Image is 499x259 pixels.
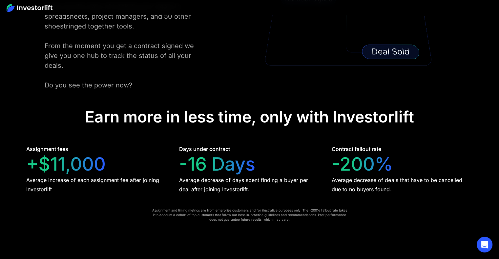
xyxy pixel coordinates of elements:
div: Contract fallout rate [332,145,381,153]
div: +$11,000 [26,153,106,175]
div: Assignment fees [26,145,68,153]
div: Assignment and timing metrics are from enterprise customers and for illustrative purposes only. T... [150,208,349,221]
div: Average decrease of days spent finding a buyer per deal after joining Investorlift. [179,175,320,194]
div: Days under contract [179,145,230,153]
div: -16 Days [179,153,255,175]
div: Gone are the days of tracking your deals in spreadsheets, project managers, and 50 other shoestri... [45,1,208,90]
div: Earn more in less time, only with Investorlift [85,107,414,126]
div: Average decrease of deals that have to be cancelled due to no buyers found. [332,175,473,194]
div: Open Intercom Messenger [477,237,492,252]
div: Average increase of each assignment fee after joining Investorlift [26,175,167,194]
div: -200% [332,153,393,175]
